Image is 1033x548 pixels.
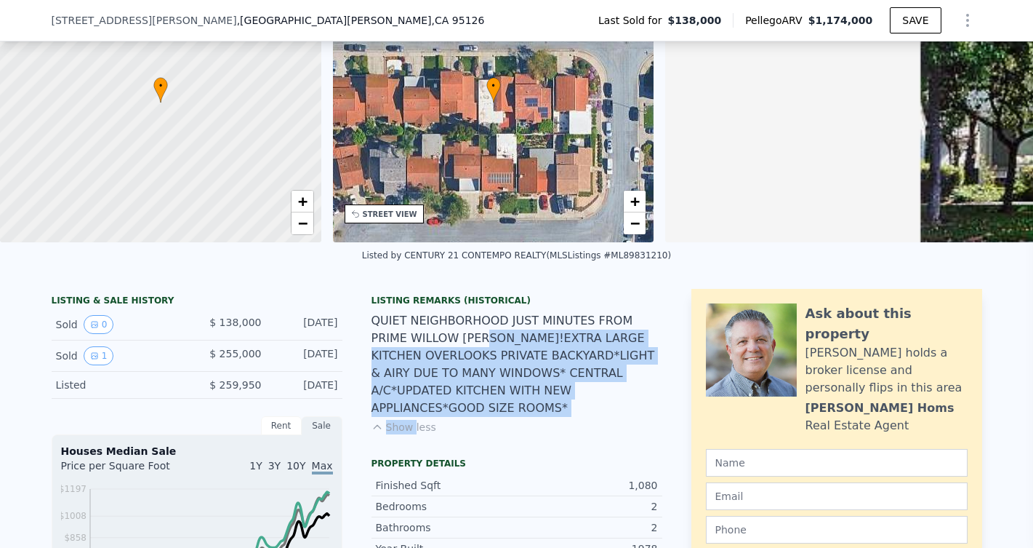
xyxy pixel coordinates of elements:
div: Bathrooms [376,520,517,535]
div: [PERSON_NAME] Homs [805,400,954,417]
span: + [297,192,307,210]
a: Zoom in [292,191,313,213]
div: Property details [371,458,662,469]
div: Real Estate Agent [805,417,909,434]
span: + [630,192,640,210]
div: QUIET NEIGHBORHOOD JUST MINUTES FROM PRIME WILLOW [PERSON_NAME]!EXTRA LARGE KITCHEN OVERLOOKS PRI... [371,312,662,417]
div: Rent [261,416,302,435]
div: Price per Square Foot [61,458,197,482]
span: $ 138,000 [209,317,261,328]
div: Finished Sqft [376,478,517,493]
span: , [GEOGRAPHIC_DATA][PERSON_NAME] [237,13,485,28]
div: [PERSON_NAME] holds a broker license and personally flips in this area [805,344,968,397]
tspan: $858 [64,533,87,543]
span: Max [312,460,333,474]
div: Ask about this property [805,303,968,344]
button: SAVE [890,7,941,33]
tspan: $1197 [58,484,86,494]
span: Pellego ARV [745,13,808,28]
span: $1,174,000 [808,15,873,26]
div: STREET VIEW [363,209,417,220]
span: $ 255,000 [209,348,261,360]
div: Sold [56,315,185,334]
span: − [297,214,307,232]
div: Sale [302,416,342,435]
tspan: $1008 [58,511,86,521]
div: Houses Median Sale [61,444,333,458]
div: LISTING & SALE HISTORY [52,295,342,309]
div: Bedrooms [376,499,517,514]
span: $138,000 [668,13,722,28]
div: 2 [517,520,658,535]
div: Listing Remarks (Historical) [371,295,662,306]
button: View historical data [84,315,114,334]
span: • [486,79,501,92]
span: − [630,214,640,232]
span: 3Y [268,460,281,472]
span: $ 259,950 [209,379,261,391]
div: • [486,77,501,103]
span: • [153,79,168,92]
span: 1Y [249,460,262,472]
button: Show less [371,420,436,434]
a: Zoom out [292,213,313,234]
a: Zoom out [624,213,646,234]
input: Name [706,449,968,477]
div: [DATE] [273,315,338,334]
a: Zoom in [624,191,646,213]
div: Sold [56,346,185,365]
div: 2 [517,499,658,514]
input: Email [706,483,968,510]
button: Show Options [953,6,982,35]
div: [DATE] [273,346,338,365]
span: Last Sold for [598,13,668,28]
span: 10Y [286,460,305,472]
div: Listed [56,378,185,392]
div: • [153,77,168,103]
input: Phone [706,516,968,544]
span: , CA 95126 [432,15,485,26]
div: [DATE] [273,378,338,392]
div: Listed by CENTURY 21 CONTEMPO REALTY (MLSListings #ML89831210) [362,250,671,261]
span: [STREET_ADDRESS][PERSON_NAME] [52,13,237,28]
div: 1,080 [517,478,658,493]
button: View historical data [84,346,114,365]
